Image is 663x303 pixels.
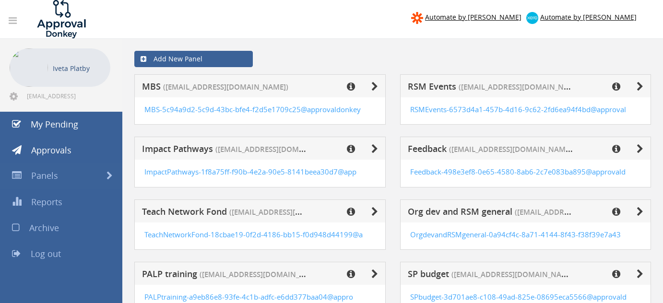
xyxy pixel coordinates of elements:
[410,105,626,114] a: RSMEvents-6573d4a1-457b-4d16-9c62-2fd6ea94f4bd@approval
[408,81,456,92] span: RSM Events
[410,167,626,176] a: Feedback-498e3ef8-0e65-4580-8ab6-2c7e083ba895@approvald
[540,12,637,22] span: Automate by [PERSON_NAME]
[31,196,62,208] span: Reports
[410,230,621,239] a: OrgdevandRSMgeneral-0a94cf4c-8a71-4144-8f43-f38f39e7a43
[27,92,108,100] span: [EMAIL_ADDRESS][DOMAIN_NAME]
[142,81,161,92] span: MBS
[53,62,106,74] p: Iveta Platby
[31,170,58,181] span: Panels
[408,268,449,280] span: SP budget
[411,12,423,24] img: zapier-logomark.png
[142,206,227,217] span: Teach Network Fond
[142,143,213,154] span: Impact Pathways
[425,12,521,22] span: Automate by [PERSON_NAME]
[526,12,538,24] img: xero-logo.png
[449,143,574,154] span: ([EMAIL_ADDRESS][DOMAIN_NAME])
[134,51,253,67] a: Add New Panel
[144,167,356,176] a: ImpactPathways-1f8a75ff-f90b-4e2a-90e5-8141beea30d7@app
[515,206,640,217] span: ([EMAIL_ADDRESS][DOMAIN_NAME])
[144,105,361,114] a: MBS-5c94a9d2-5c9d-43bc-bfe4-f2d5e1709c25@approvaldonkey
[29,222,59,233] span: Archive
[408,206,512,217] span: Org dev and RSM general
[410,292,627,302] a: SPbudget-3d701ae8-c108-49ad-825e-08695eca5566@approvald
[31,144,71,156] span: Approvals
[215,143,341,154] span: ([EMAIL_ADDRESS][DOMAIN_NAME])
[408,143,447,154] span: Feedback
[229,206,355,217] span: ([EMAIL_ADDRESS][DOMAIN_NAME])
[142,268,197,280] span: PALP training
[31,248,61,259] span: Log out
[163,82,288,92] span: ([EMAIL_ADDRESS][DOMAIN_NAME])
[144,230,363,239] a: TeachNetworkFond-18cbae19-0f2d-4186-bb15-f0d948d44199@a
[451,268,577,280] span: ([EMAIL_ADDRESS][DOMAIN_NAME])
[144,292,353,302] a: PALPtraining-a9eb86e8-93fe-4c1b-adfc-e6dd377baa04@appro
[459,81,584,92] span: ([EMAIL_ADDRESS][DOMAIN_NAME])
[200,268,325,280] span: ([EMAIL_ADDRESS][DOMAIN_NAME])
[31,118,78,130] span: My Pending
